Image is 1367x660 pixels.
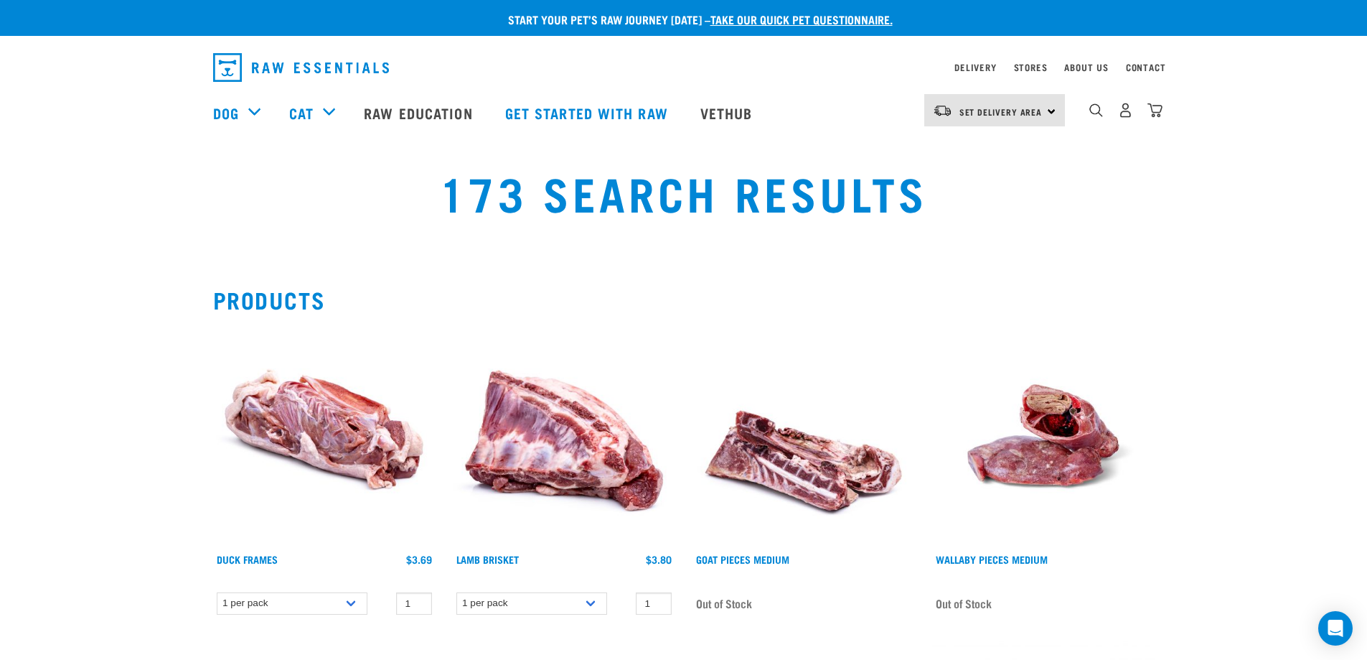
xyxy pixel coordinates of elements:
[213,53,389,82] img: Raw Essentials Logo
[253,166,1113,218] h1: 173 Search Results
[213,102,239,124] a: Dog
[213,287,1155,312] h2: Products
[636,592,672,615] input: 1
[710,16,893,22] a: take our quick pet questionnaire.
[1014,65,1048,70] a: Stores
[491,84,686,141] a: Get started with Raw
[696,592,752,614] span: Out of Stock
[932,324,1155,547] img: Raw Essentials Wallaby Pieces Raw Meaty Bones For Dogs
[456,557,519,562] a: Lamb Brisket
[646,554,672,565] div: $3.80
[959,109,1043,114] span: Set Delivery Area
[213,324,436,547] img: Whole Duck Frame
[202,47,1166,88] nav: dropdown navigation
[1064,65,1108,70] a: About Us
[696,557,789,562] a: Goat Pieces Medium
[453,324,675,547] img: 1240 Lamb Brisket Pieces 01
[936,557,1048,562] a: Wallaby Pieces Medium
[936,592,992,614] span: Out of Stock
[289,102,314,124] a: Cat
[686,84,771,141] a: Vethub
[1126,65,1166,70] a: Contact
[933,104,952,117] img: van-moving.png
[349,84,490,141] a: Raw Education
[1089,103,1103,117] img: home-icon-1@2x.png
[1118,103,1133,118] img: user.png
[954,65,996,70] a: Delivery
[1318,611,1353,646] div: Open Intercom Messenger
[692,324,915,547] img: 1197 Goat Pieces Medium 01
[217,557,278,562] a: Duck Frames
[396,592,432,615] input: 1
[1147,103,1162,118] img: home-icon@2x.png
[406,554,432,565] div: $3.69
